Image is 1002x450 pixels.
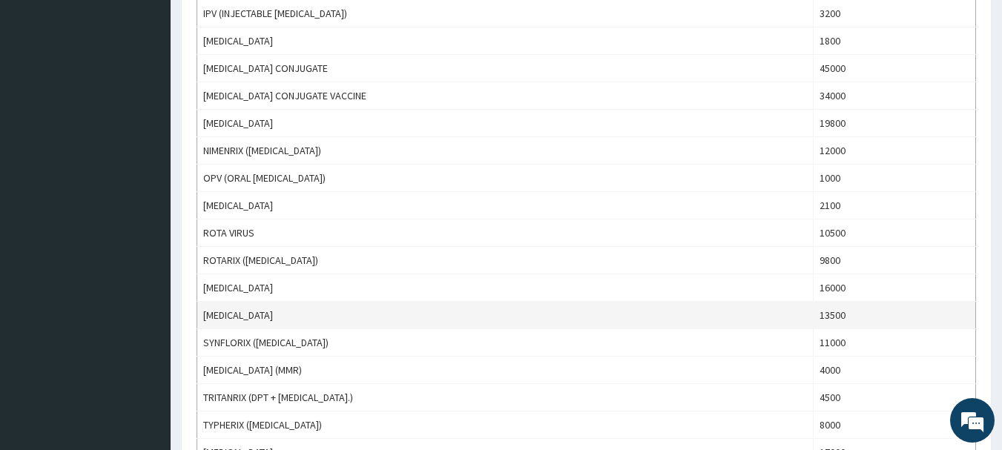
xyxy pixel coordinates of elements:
td: 11000 [814,329,976,357]
td: [MEDICAL_DATA] CONJUGATE VACCINE [197,82,814,110]
td: 12000 [814,137,976,165]
td: 10500 [814,219,976,247]
td: 19800 [814,110,976,137]
td: 1000 [814,165,976,192]
div: Minimize live chat window [243,7,279,43]
td: [MEDICAL_DATA] (MMR) [197,357,814,384]
td: [MEDICAL_DATA] [197,274,814,302]
td: [MEDICAL_DATA] [197,192,814,219]
td: [MEDICAL_DATA] [197,110,814,137]
td: 2100 [814,192,976,219]
textarea: Type your message and hit 'Enter' [7,296,283,348]
span: We're online! [86,132,205,282]
td: 1800 [814,27,976,55]
td: 34000 [814,82,976,110]
td: 8000 [814,411,976,439]
td: NIMENRIX ([MEDICAL_DATA]) [197,137,814,165]
td: ROTA VIRUS [197,219,814,247]
td: 13500 [814,302,976,329]
div: Chat with us now [77,83,249,102]
td: [MEDICAL_DATA] CONJUGATE [197,55,814,82]
td: 16000 [814,274,976,302]
td: 45000 [814,55,976,82]
td: [MEDICAL_DATA] [197,302,814,329]
td: TRITANRIX (DPT + [MEDICAL_DATA].) [197,384,814,411]
td: [MEDICAL_DATA] [197,27,814,55]
td: 9800 [814,247,976,274]
td: TYPHERIX ([MEDICAL_DATA]) [197,411,814,439]
td: ROTARIX ([MEDICAL_DATA]) [197,247,814,274]
td: 4500 [814,384,976,411]
td: OPV (ORAL [MEDICAL_DATA]) [197,165,814,192]
td: 4000 [814,357,976,384]
td: SYNFLORIX ([MEDICAL_DATA]) [197,329,814,357]
img: d_794563401_company_1708531726252_794563401 [27,74,60,111]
